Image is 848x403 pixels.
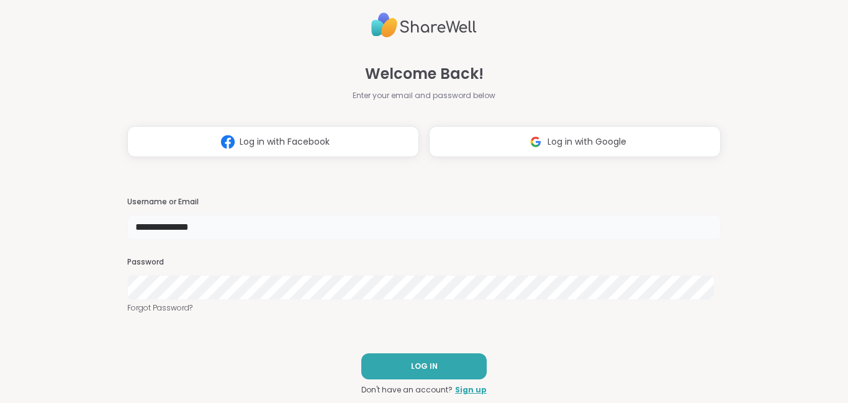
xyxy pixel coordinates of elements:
img: ShareWell Logo [371,7,477,43]
span: LOG IN [411,361,438,372]
button: LOG IN [361,353,487,379]
span: Enter your email and password below [353,90,495,101]
button: Log in with Facebook [127,126,419,157]
img: ShareWell Logomark [216,130,240,153]
span: Don't have an account? [361,384,453,396]
span: Log in with Facebook [240,135,330,148]
button: Log in with Google [429,126,721,157]
span: Welcome Back! [365,63,484,85]
h3: Username or Email [127,197,721,207]
a: Sign up [455,384,487,396]
span: Log in with Google [548,135,626,148]
img: ShareWell Logomark [524,130,548,153]
h3: Password [127,257,721,268]
a: Forgot Password? [127,302,721,314]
